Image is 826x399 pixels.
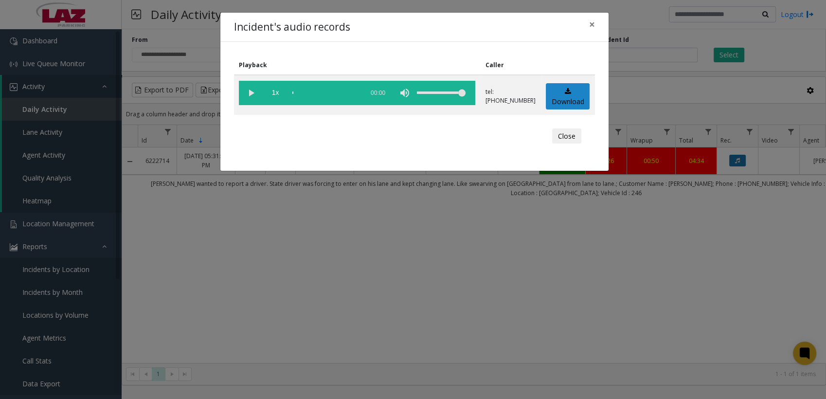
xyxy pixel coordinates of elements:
[234,19,350,35] h4: Incident's audio records
[552,128,581,144] button: Close
[292,81,359,105] div: scrub bar
[481,55,541,75] th: Caller
[546,83,590,110] a: Download
[589,18,595,31] span: ×
[234,55,481,75] th: Playback
[263,81,287,105] span: playback speed button
[582,13,602,36] button: Close
[485,88,536,105] p: tel:[PHONE_NUMBER]
[417,81,466,105] div: volume level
